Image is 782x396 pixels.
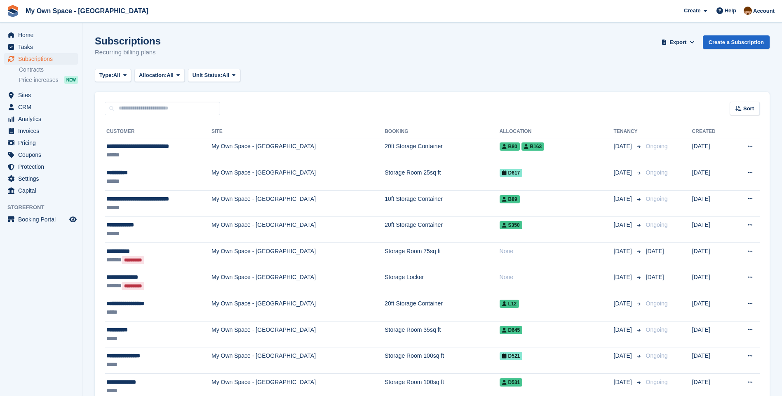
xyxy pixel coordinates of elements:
[7,5,19,17] img: stora-icon-8386f47178a22dfd0bd8f6a31ec36ba5ce8667c1dd55bd0f319d3a0aa187defe.svg
[500,195,520,203] span: B89
[19,76,59,84] span: Price increases
[692,321,731,347] td: [DATE]
[385,347,499,374] td: Storage Room 100sq ft
[646,326,668,333] span: Ongoing
[18,53,68,65] span: Subscriptions
[500,378,523,387] span: D531
[193,71,223,79] span: Unit Status:
[521,142,545,151] span: B163
[4,149,78,161] a: menu
[703,35,770,49] a: Create a Subscription
[614,299,634,308] span: [DATE]
[18,101,68,113] span: CRM
[134,69,185,82] button: Allocation: All
[4,214,78,225] a: menu
[18,173,68,184] span: Settings
[725,7,736,15] span: Help
[4,161,78,172] a: menu
[385,217,499,243] td: 20ft Storage Container
[4,113,78,125] a: menu
[4,29,78,41] a: menu
[692,217,731,243] td: [DATE]
[4,41,78,53] a: menu
[99,71,113,79] span: Type:
[95,48,161,57] p: Recurring billing plans
[385,125,499,138] th: Booking
[744,7,752,15] img: Paula Harris
[753,7,775,15] span: Account
[385,243,499,269] td: Storage Room 75sq ft
[4,53,78,65] a: menu
[385,269,499,295] td: Storage Locker
[500,125,614,138] th: Allocation
[18,29,68,41] span: Home
[211,295,385,321] td: My Own Space - [GEOGRAPHIC_DATA]
[614,125,643,138] th: Tenancy
[7,203,82,212] span: Storefront
[113,71,120,79] span: All
[646,274,664,280] span: [DATE]
[646,169,668,176] span: Ongoing
[18,137,68,149] span: Pricing
[646,196,668,202] span: Ongoing
[692,164,731,191] td: [DATE]
[4,89,78,101] a: menu
[385,295,499,321] td: 20ft Storage Container
[385,321,499,347] td: Storage Room 35sq ft
[743,105,754,113] span: Sort
[614,142,634,151] span: [DATE]
[500,169,523,177] span: D617
[4,173,78,184] a: menu
[614,326,634,334] span: [DATE]
[19,75,78,84] a: Price increases NEW
[4,101,78,113] a: menu
[167,71,174,79] span: All
[500,247,614,256] div: None
[68,214,78,224] a: Preview store
[211,217,385,243] td: My Own Space - [GEOGRAPHIC_DATA]
[105,125,211,138] th: Customer
[614,273,634,282] span: [DATE]
[211,269,385,295] td: My Own Space - [GEOGRAPHIC_DATA]
[646,143,668,149] span: Ongoing
[211,243,385,269] td: My Own Space - [GEOGRAPHIC_DATA]
[500,352,523,360] span: D521
[646,352,668,359] span: Ongoing
[692,243,731,269] td: [DATE]
[692,269,731,295] td: [DATE]
[18,161,68,172] span: Protection
[211,164,385,191] td: My Own Space - [GEOGRAPHIC_DATA]
[18,125,68,137] span: Invoices
[385,190,499,217] td: 10ft Storage Container
[500,300,519,308] span: L12
[139,71,167,79] span: Allocation:
[692,295,731,321] td: [DATE]
[211,321,385,347] td: My Own Space - [GEOGRAPHIC_DATA]
[614,221,634,229] span: [DATE]
[18,214,68,225] span: Booking Portal
[684,7,700,15] span: Create
[22,4,152,18] a: My Own Space - [GEOGRAPHIC_DATA]
[500,221,522,229] span: S350
[223,71,230,79] span: All
[385,164,499,191] td: Storage Room 25sq ft
[500,273,614,282] div: None
[385,138,499,164] td: 20ft Storage Container
[211,347,385,374] td: My Own Space - [GEOGRAPHIC_DATA]
[211,138,385,164] td: My Own Space - [GEOGRAPHIC_DATA]
[614,195,634,203] span: [DATE]
[660,35,696,49] button: Export
[18,113,68,125] span: Analytics
[646,221,668,228] span: Ongoing
[18,41,68,53] span: Tasks
[4,137,78,149] a: menu
[692,190,731,217] td: [DATE]
[211,190,385,217] td: My Own Space - [GEOGRAPHIC_DATA]
[188,69,240,82] button: Unit Status: All
[18,89,68,101] span: Sites
[64,76,78,84] div: NEW
[614,247,634,256] span: [DATE]
[614,168,634,177] span: [DATE]
[4,125,78,137] a: menu
[19,66,78,74] a: Contracts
